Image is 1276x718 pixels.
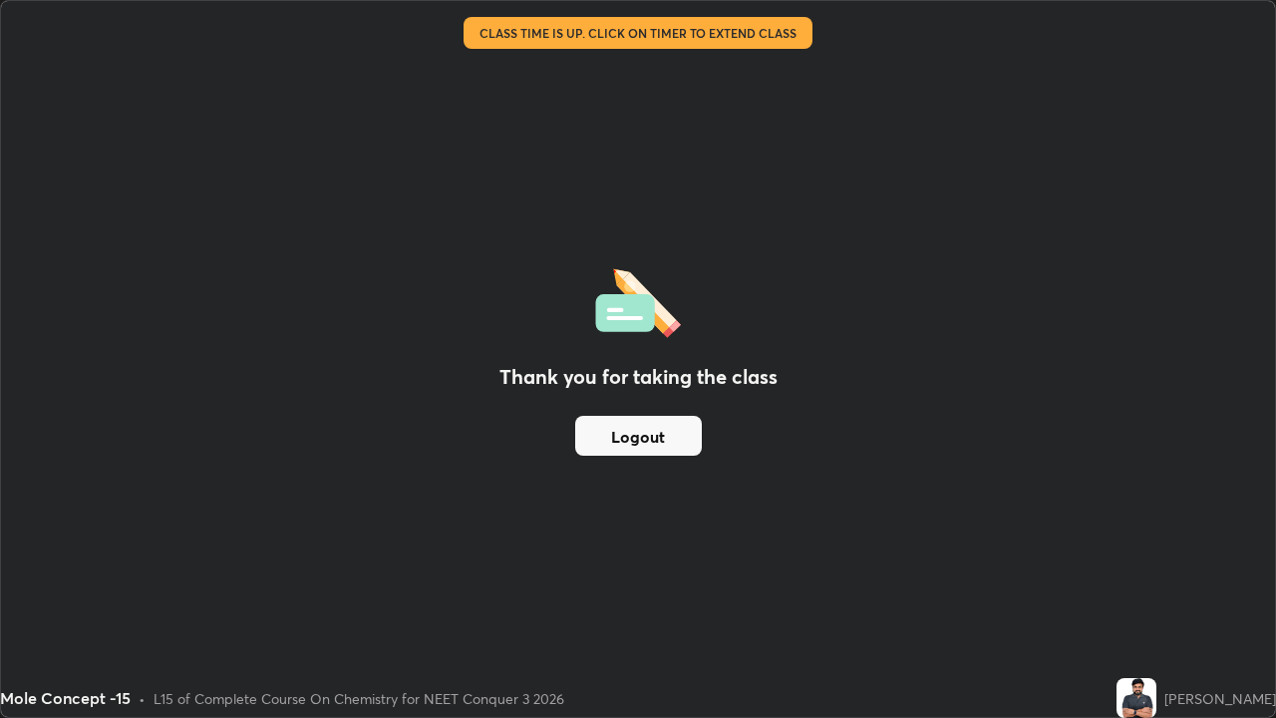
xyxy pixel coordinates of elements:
h2: Thank you for taking the class [499,362,778,392]
button: Logout [575,416,702,456]
div: • [139,688,146,709]
img: b678fab11c8e479983cbcbbb2042349f.jpg [1116,678,1156,718]
img: offlineFeedback.1438e8b3.svg [595,262,681,338]
div: L15 of Complete Course On Chemistry for NEET Conquer 3 2026 [154,688,564,709]
div: [PERSON_NAME] [1164,688,1276,709]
